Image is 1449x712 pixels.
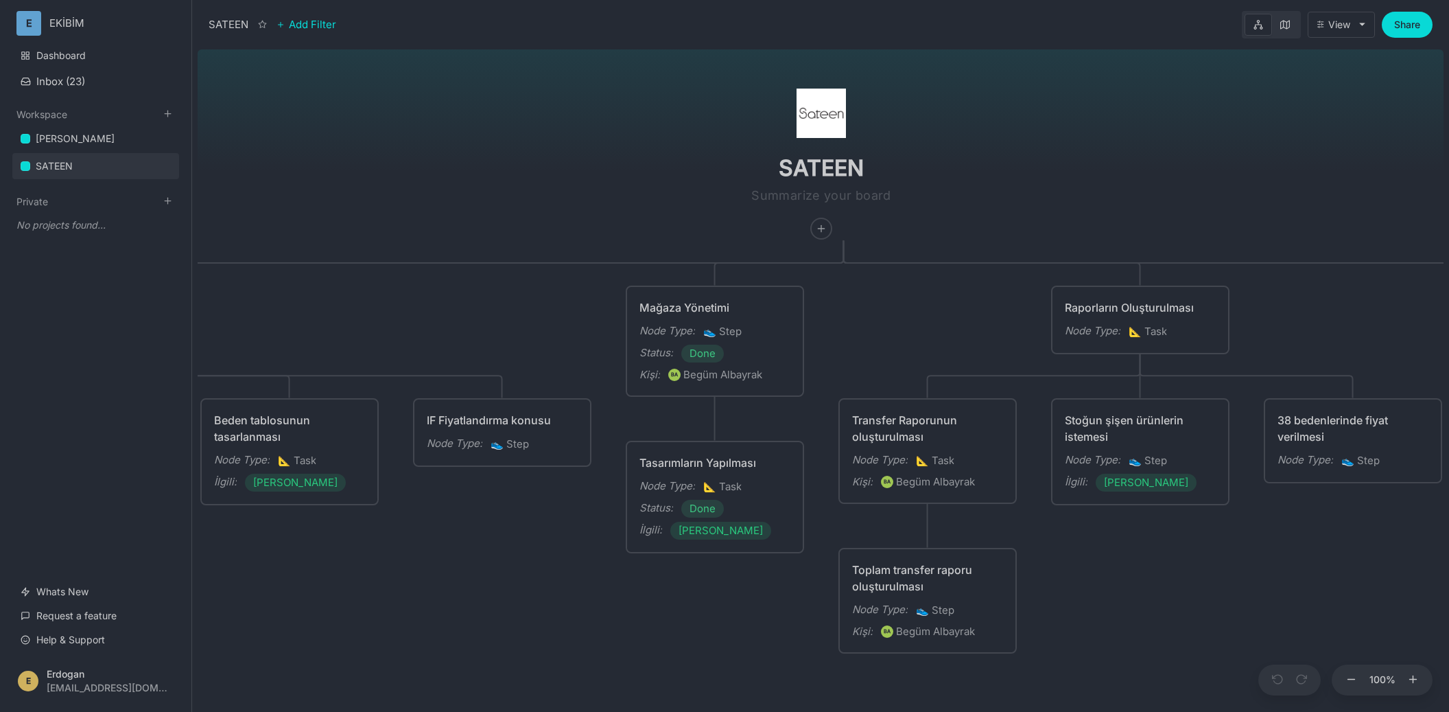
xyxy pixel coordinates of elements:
[639,522,662,538] div: İlgili :
[703,325,719,338] i: 👟
[838,547,1017,654] div: Toplam transfer raporu oluşturulmasıNode Type:👟StepKişi:BABegüm Albayrak
[916,452,954,469] span: Task
[1328,19,1350,30] div: View
[12,153,179,180] div: SATEEN
[47,682,167,693] div: [EMAIL_ADDRESS][DOMAIN_NAME]
[12,69,179,93] button: Inbox (23)
[278,452,316,469] span: Task
[1263,398,1443,484] div: 38 bedenlerinde fiyat verilmesiNode Type:👟Step
[690,345,716,362] span: Done
[679,522,763,539] span: [PERSON_NAME]
[214,452,270,468] div: Node Type :
[1129,454,1144,467] i: 👟
[1382,12,1433,38] button: Share
[639,500,673,516] div: Status :
[661,44,981,240] div: icon
[852,623,873,640] div: Kişi :
[1065,474,1087,490] div: İlgili :
[703,479,742,495] span: Task
[625,440,805,554] div: Tasarımların YapılmasıNode Type:📐TaskStatus:Doneİlgili:[PERSON_NAME]
[16,11,41,36] div: E
[881,625,893,638] div: BA
[1104,474,1188,491] span: [PERSON_NAME]
[896,474,975,490] div: Begüm Albayrak
[639,478,695,494] div: Node Type :
[12,43,179,69] a: Dashboard
[36,130,115,147] div: [PERSON_NAME]
[12,213,179,238] div: No projects found...
[36,158,73,174] div: SATEEN
[16,196,48,207] button: Private
[838,398,1017,505] div: Transfer Raporunun oluşturulmasıNode Type:📐TaskKişi:BABegüm Albayrak
[852,601,908,618] div: Node Type :
[12,661,179,701] button: EErdogan[EMAIL_ADDRESS][DOMAIN_NAME]
[690,501,716,517] span: Done
[852,474,873,490] div: Kişi :
[625,285,805,398] div: Mağaza YönetimiNode Type:👟StepStatus:DoneKişi:BABegüm Albayrak
[1277,412,1428,445] div: 38 bedenlerinde fiyat verilmesi
[285,16,336,33] span: Add Filter
[896,623,975,640] div: Begüm Albayrak
[881,476,893,488] div: BA
[12,126,179,152] a: [PERSON_NAME]
[797,89,846,138] img: icon
[916,454,932,467] i: 📐
[427,412,578,428] div: IF Fiyatlandırma konusu
[12,209,179,242] div: Private
[200,398,379,506] div: Beden tablosunun tasarlanmasıNode Type:📐Taskİlgili:[PERSON_NAME]
[703,323,742,340] span: Step
[852,412,1003,445] div: Transfer Raporunun oluşturulması
[12,122,179,185] div: Workspace
[1065,323,1120,339] div: Node Type :
[1341,454,1357,467] i: 👟
[12,603,179,629] a: Request a feature
[12,153,179,179] a: SATEEN
[852,562,1003,595] div: Toplam transfer raporu oluşturulması
[639,455,790,471] div: Tasarımların Yapılması
[18,671,38,691] div: E
[1129,452,1167,469] span: Step
[491,436,529,452] span: Step
[49,17,153,30] div: EKİBİM
[1129,325,1144,338] i: 📐
[1050,398,1230,506] div: Stoğun şişen ürünlerin istemesiNode Type:👟Stepİlgili:[PERSON_NAME]
[916,602,954,619] span: Step
[1366,665,1399,696] button: 100%
[412,398,592,468] div: IF Fiyatlandırma konusuNode Type:👟Step
[214,474,237,490] div: İlgili :
[1277,452,1333,468] div: Node Type :
[214,412,365,445] div: Beden tablosunun tasarlanması
[1308,12,1375,38] button: View
[1065,452,1120,468] div: Node Type :
[639,367,660,383] div: Kişi :
[12,627,179,653] a: Help & Support
[12,579,179,605] a: Whats New
[491,437,506,450] i: 👟
[253,474,338,491] span: [PERSON_NAME]
[1129,323,1167,340] span: Task
[16,108,67,120] button: Workspace
[47,669,167,679] div: Erdogan
[703,480,719,493] i: 📐
[683,367,762,383] div: Begüm Albayrak
[916,604,932,617] i: 👟
[639,299,790,316] div: Mağaza Yönetimi
[1065,299,1216,316] div: Raporların Oluşturulması
[1050,285,1230,355] div: Raporların OluşturulmasıNode Type:📐Task
[668,369,681,381] div: BA
[16,11,175,36] button: EEKİBİM
[278,454,294,467] i: 📐
[427,435,482,452] div: Node Type :
[639,345,673,361] div: Status :
[639,323,695,339] div: Node Type :
[1065,412,1216,445] div: Stoğun şişen ürünlerin istemesi
[209,16,248,33] div: SATEEN
[1341,452,1380,469] span: Step
[276,16,336,33] button: Add Filter
[852,452,908,468] div: Node Type :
